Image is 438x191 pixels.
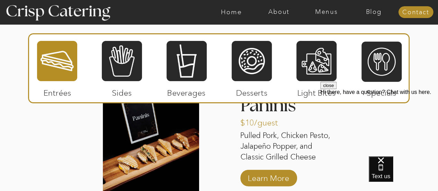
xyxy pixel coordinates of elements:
[240,97,337,119] h3: Paninis
[245,166,292,186] a: Learn More
[320,82,438,165] iframe: podium webchat widget prompt
[240,111,286,131] p: $10/guest
[294,81,340,101] p: Light Bites
[369,156,438,191] iframe: podium webchat widget bubble
[350,9,397,16] a: Blog
[255,9,303,16] a: About
[398,9,433,16] a: Contact
[240,130,337,164] p: Pulled Pork, Chicken Pesto, Jalapeño Popper, and Classic Grilled Cheese
[99,81,145,101] p: Sides
[163,81,209,101] p: Beverages
[358,81,404,101] p: Specials
[303,9,350,16] a: Menus
[229,81,275,101] p: Desserts
[208,9,255,16] a: Home
[34,81,80,101] p: Entrées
